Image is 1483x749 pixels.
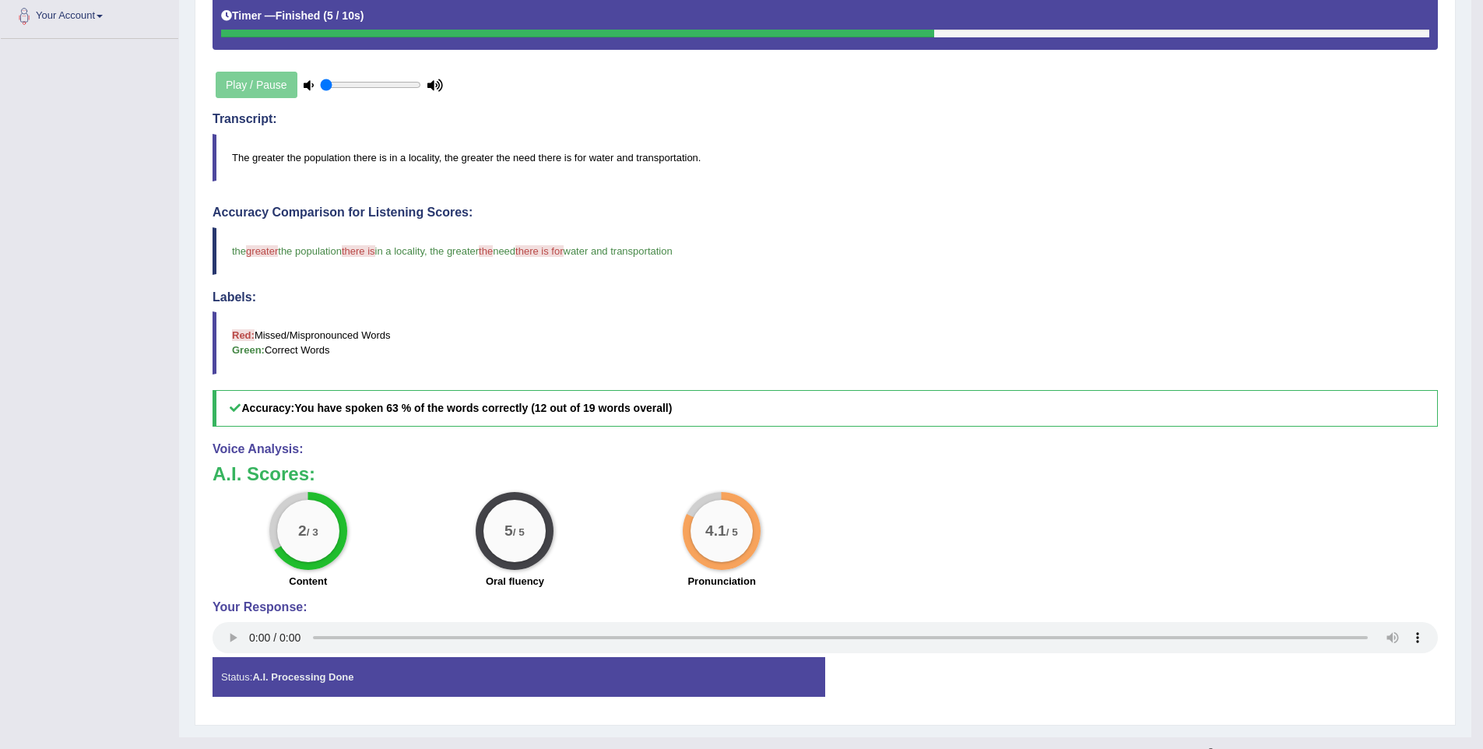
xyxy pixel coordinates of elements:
[323,9,327,22] b: (
[289,574,327,589] label: Content
[513,526,525,538] small: / 5
[213,206,1438,220] h4: Accuracy Comparison for Listening Scores:
[726,526,738,538] small: / 5
[505,522,514,540] big: 5
[515,245,563,257] span: there is for
[246,245,278,257] span: greater
[276,9,321,22] b: Finished
[213,390,1438,427] h5: Accuracy:
[307,526,318,538] small: / 3
[327,9,360,22] b: 5 / 10s
[213,112,1438,126] h4: Transcript:
[375,245,424,257] span: in a locality
[213,442,1438,456] h4: Voice Analysis:
[232,329,255,341] b: Red:
[360,9,364,22] b: )
[232,344,265,356] b: Green:
[424,245,427,257] span: ,
[493,245,515,257] span: need
[221,10,364,22] h5: Timer —
[687,574,755,589] label: Pronunciation
[213,134,1438,181] blockquote: The greater the population there is in a locality, the greater the need there is for water and tr...
[213,290,1438,304] h4: Labels:
[430,245,479,257] span: the greater
[294,402,672,414] b: You have spoken 63 % of the words correctly (12 out of 19 words overall)
[479,245,493,257] span: the
[278,245,342,257] span: the population
[213,463,315,484] b: A.I. Scores:
[252,671,353,683] strong: A.I. Processing Done
[213,657,825,697] div: Status:
[213,311,1438,374] blockquote: Missed/Mispronounced Words Correct Words
[705,522,726,540] big: 4.1
[486,574,544,589] label: Oral fluency
[298,522,307,540] big: 2
[564,245,673,257] span: water and transportation
[232,245,246,257] span: the
[213,600,1438,614] h4: Your Response:
[342,245,375,257] span: there is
